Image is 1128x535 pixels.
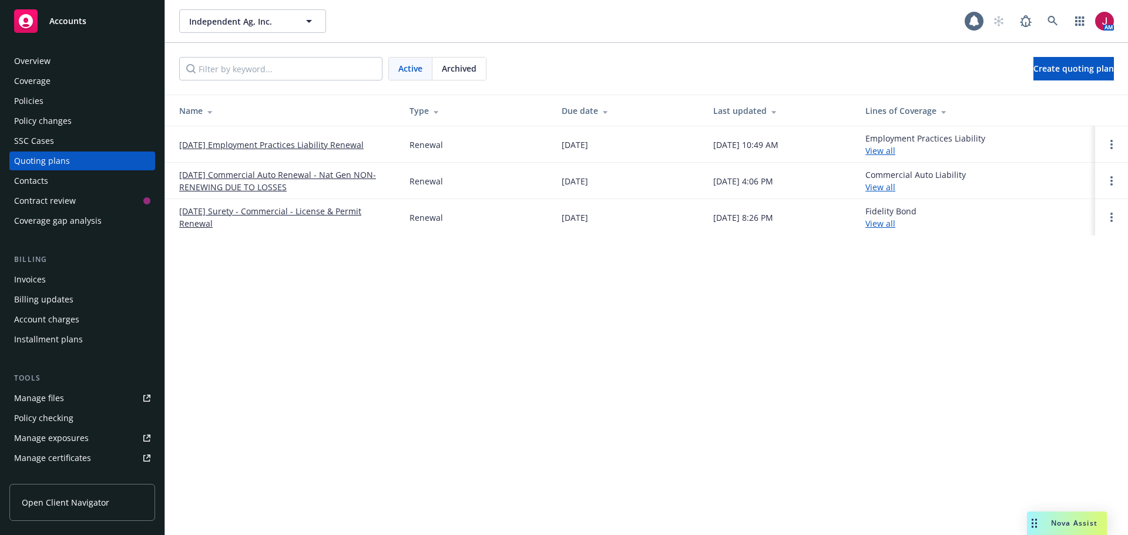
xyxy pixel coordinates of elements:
[398,62,422,75] span: Active
[9,72,155,90] a: Coverage
[14,152,70,170] div: Quoting plans
[9,171,155,190] a: Contacts
[562,211,588,224] div: [DATE]
[9,52,155,70] a: Overview
[1104,174,1119,188] a: Open options
[1033,57,1114,80] a: Create quoting plan
[9,132,155,150] a: SSC Cases
[865,145,895,156] a: View all
[562,105,695,117] div: Due date
[987,9,1010,33] a: Start snowing
[9,330,155,349] a: Installment plans
[1104,137,1119,152] a: Open options
[865,181,895,193] a: View all
[1027,512,1042,535] div: Drag to move
[9,449,155,467] a: Manage certificates
[1027,512,1107,535] button: Nova Assist
[22,496,109,509] span: Open Client Navigator
[9,389,155,408] a: Manage files
[9,5,155,38] a: Accounts
[9,92,155,110] a: Policies
[9,191,155,210] a: Contract review
[865,218,895,229] a: View all
[9,254,155,265] div: Billing
[562,139,588,151] div: [DATE]
[14,389,64,408] div: Manage files
[713,211,773,224] div: [DATE] 8:26 PM
[409,175,443,187] div: Renewal
[9,310,155,329] a: Account charges
[179,205,391,230] a: [DATE] Surety - Commercial - License & Permit Renewal
[189,15,291,28] span: Independent Ag, Inc.
[14,92,43,110] div: Policies
[14,270,46,289] div: Invoices
[14,191,76,210] div: Contract review
[562,175,588,187] div: [DATE]
[14,469,73,487] div: Manage claims
[14,429,89,447] div: Manage exposures
[14,290,73,309] div: Billing updates
[865,105,1086,117] div: Lines of Coverage
[14,409,73,428] div: Policy checking
[865,169,966,193] div: Commercial Auto Liability
[713,139,778,151] div: [DATE] 10:49 AM
[865,205,916,230] div: Fidelity Bond
[179,57,382,80] input: Filter by keyword...
[179,139,364,151] a: [DATE] Employment Practices Liability Renewal
[9,152,155,170] a: Quoting plans
[1068,9,1092,33] a: Switch app
[14,330,83,349] div: Installment plans
[1033,63,1114,74] span: Create quoting plan
[9,211,155,230] a: Coverage gap analysis
[865,132,985,157] div: Employment Practices Liability
[1051,518,1097,528] span: Nova Assist
[14,132,54,150] div: SSC Cases
[9,372,155,384] div: Tools
[409,139,443,151] div: Renewal
[409,105,543,117] div: Type
[9,409,155,428] a: Policy checking
[9,270,155,289] a: Invoices
[1014,9,1038,33] a: Report a Bug
[409,211,443,224] div: Renewal
[9,112,155,130] a: Policy changes
[14,449,91,467] div: Manage certificates
[1041,9,1065,33] a: Search
[14,310,79,329] div: Account charges
[14,52,51,70] div: Overview
[179,105,391,117] div: Name
[713,105,847,117] div: Last updated
[179,169,391,193] a: [DATE] Commercial Auto Renewal - Nat Gen NON-RENEWING DUE TO LOSSES
[1104,210,1119,224] a: Open options
[9,429,155,447] a: Manage exposures
[1095,12,1114,31] img: photo
[9,469,155,487] a: Manage claims
[442,62,476,75] span: Archived
[179,9,326,33] button: Independent Ag, Inc.
[713,175,773,187] div: [DATE] 4:06 PM
[14,72,51,90] div: Coverage
[14,171,48,190] div: Contacts
[49,16,86,26] span: Accounts
[14,211,102,230] div: Coverage gap analysis
[14,112,72,130] div: Policy changes
[9,290,155,309] a: Billing updates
